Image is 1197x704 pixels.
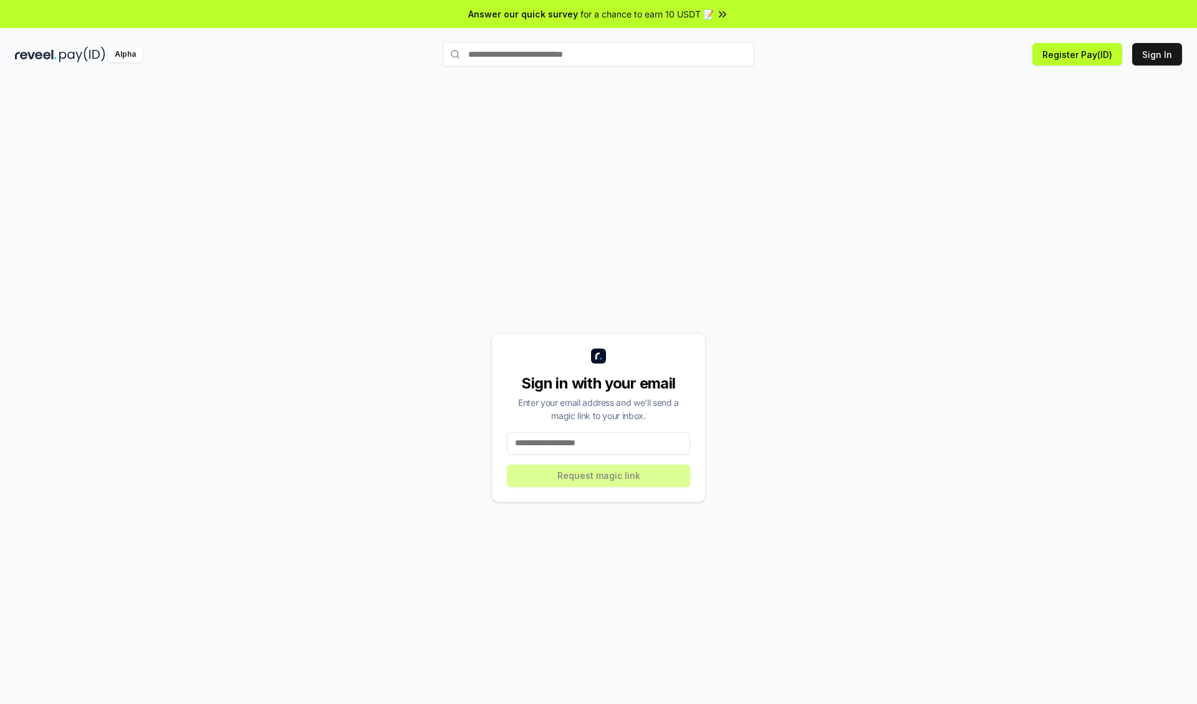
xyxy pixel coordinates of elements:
button: Sign In [1132,43,1182,65]
div: Enter your email address and we’ll send a magic link to your inbox. [507,396,690,422]
span: Answer our quick survey [468,7,578,21]
span: for a chance to earn 10 USDT 📝 [580,7,714,21]
img: pay_id [59,47,105,62]
button: Register Pay(ID) [1032,43,1122,65]
img: logo_small [591,349,606,364]
div: Sign in with your email [507,374,690,393]
img: reveel_dark [15,47,57,62]
div: Alpha [108,47,143,62]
